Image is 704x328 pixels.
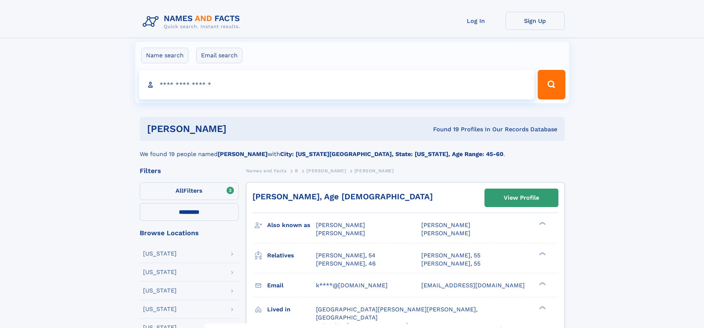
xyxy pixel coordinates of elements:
div: We found 19 people named with . [140,141,565,159]
div: Found 19 Profiles In Our Records Database [330,125,557,133]
label: Email search [196,48,242,63]
div: ❯ [537,305,546,310]
span: [PERSON_NAME] [421,222,470,229]
a: Names and Facts [246,166,287,175]
h3: Lived in [267,303,316,316]
div: View Profile [504,189,539,206]
b: City: [US_STATE][GEOGRAPHIC_DATA], State: [US_STATE], Age Range: 45-60 [280,151,503,158]
span: [PERSON_NAME] [354,168,394,173]
a: [PERSON_NAME], 55 [421,260,480,268]
span: [PERSON_NAME] [316,230,365,237]
div: Filters [140,168,239,174]
button: Search Button [538,70,565,99]
a: Log In [446,12,506,30]
span: [PERSON_NAME] [421,230,470,237]
div: [US_STATE] [143,288,177,294]
div: ❯ [537,251,546,256]
a: Sign Up [506,12,565,30]
a: [PERSON_NAME], 54 [316,251,375,260]
b: [PERSON_NAME] [218,151,268,158]
div: ❯ [537,281,546,286]
h1: [PERSON_NAME] [147,124,330,133]
a: [PERSON_NAME], 55 [421,251,480,260]
span: [GEOGRAPHIC_DATA][PERSON_NAME][PERSON_NAME], [GEOGRAPHIC_DATA] [316,306,477,321]
h3: Relatives [267,249,316,262]
a: [PERSON_NAME], Age [DEMOGRAPHIC_DATA] [252,192,433,201]
span: All [176,187,183,194]
h3: Email [267,279,316,292]
a: [PERSON_NAME] [306,166,346,175]
input: search input [139,70,535,99]
div: [US_STATE] [143,251,177,257]
img: Logo Names and Facts [140,12,246,32]
div: [US_STATE] [143,269,177,275]
span: [PERSON_NAME] [316,222,365,229]
div: Browse Locations [140,230,239,236]
a: [PERSON_NAME], 46 [316,260,376,268]
label: Name search [141,48,188,63]
span: [EMAIL_ADDRESS][DOMAIN_NAME] [421,282,525,289]
label: Filters [140,182,239,200]
div: [US_STATE] [143,306,177,312]
div: ❯ [537,221,546,226]
h3: Also known as [267,219,316,231]
span: [PERSON_NAME] [306,168,346,173]
span: B [295,168,298,173]
a: View Profile [485,189,558,207]
a: B [295,166,298,175]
